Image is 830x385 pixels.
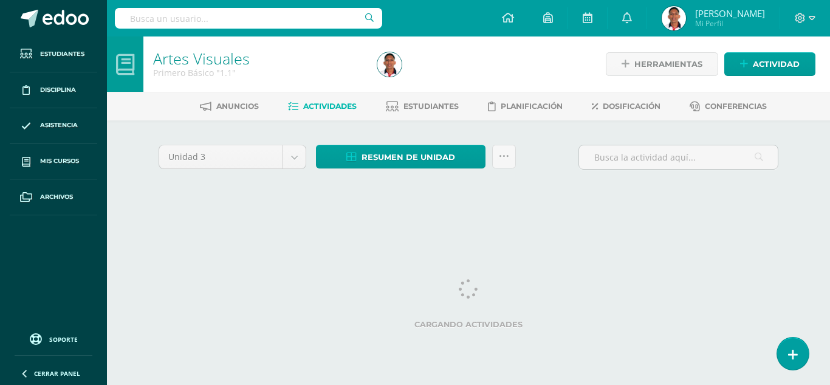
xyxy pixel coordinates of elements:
span: Actividad [753,53,800,75]
a: Dosificación [592,97,660,116]
a: Soporte [15,330,92,347]
a: Unidad 3 [159,145,306,168]
span: Herramientas [634,53,702,75]
a: Planificación [488,97,563,116]
span: Asistencia [40,120,78,130]
a: Herramientas [606,52,718,76]
span: Mi Perfil [695,18,765,29]
input: Busca la actividad aquí... [579,145,778,169]
a: Conferencias [690,97,767,116]
span: Planificación [501,102,563,111]
span: Resumen de unidad [362,146,455,168]
a: Estudiantes [10,36,97,72]
span: Archivos [40,192,73,202]
span: Actividades [303,102,357,111]
span: Dosificación [603,102,660,111]
span: Cerrar panel [34,369,80,378]
label: Cargando actividades [159,320,778,329]
a: Actividades [288,97,357,116]
img: bbe31b637bae6f76c657eb9e9fee595e.png [662,6,686,30]
a: Disciplina [10,72,97,108]
a: Artes Visuales [153,48,250,69]
span: Conferencias [705,102,767,111]
a: Resumen de unidad [316,145,485,168]
span: Unidad 3 [168,145,273,168]
span: Anuncios [216,102,259,111]
h1: Artes Visuales [153,50,363,67]
a: Anuncios [200,97,259,116]
span: Soporte [49,335,78,344]
a: Actividad [724,52,815,76]
div: Primero Básico '1.1' [153,67,363,78]
span: Disciplina [40,85,76,95]
span: Estudiantes [40,49,84,59]
a: Mis cursos [10,144,97,179]
img: bbe31b637bae6f76c657eb9e9fee595e.png [377,52,402,77]
a: Archivos [10,179,97,215]
span: Mis cursos [40,156,79,166]
span: [PERSON_NAME] [695,7,765,19]
input: Busca un usuario... [115,8,382,29]
span: Estudiantes [403,102,459,111]
a: Asistencia [10,108,97,144]
a: Estudiantes [386,97,459,116]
